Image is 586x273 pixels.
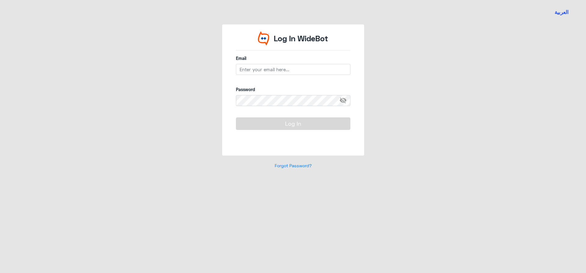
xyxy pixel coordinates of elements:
[236,86,350,93] label: Password
[551,5,572,20] a: Switch language
[236,55,350,61] label: Email
[274,33,328,44] p: Log In WideBot
[339,95,350,106] span: visibility_off
[258,31,269,46] img: Widebot Logo
[555,9,569,16] button: العربية
[236,117,350,130] button: Log In
[236,64,350,75] input: Enter your email here...
[275,163,312,168] a: Forgot Password?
